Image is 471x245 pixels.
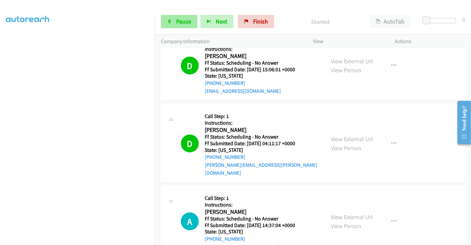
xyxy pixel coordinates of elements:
[181,57,199,75] h1: D
[331,57,373,65] a: View External Url
[181,213,199,230] div: The call is yet to be attempted
[205,52,303,60] h2: [PERSON_NAME]
[205,222,303,229] h5: Ff Submitted Date: [DATE] 14:37:04 +0000
[331,222,361,230] a: View Person
[181,135,199,153] h1: D
[205,134,319,140] h5: Ff Status: Scheduling - No Answer
[216,18,227,25] span: Next
[205,236,245,242] a: [PHONE_NUMBER]
[283,17,358,26] p: Started
[205,154,245,160] a: [PHONE_NUMBER]
[205,113,319,120] h5: Call Step: 1
[331,66,361,74] a: View Person
[200,15,234,28] button: Next
[331,135,373,143] a: View External Url
[370,15,411,28] button: AutoTab
[205,140,319,147] h5: Ff Submitted Date: [DATE] 04:11:17 +0000
[331,144,361,152] a: View Person
[205,215,303,222] h5: Ff Status: Scheduling - No Answer
[205,228,303,235] h5: State: [US_STATE]
[161,37,301,45] p: Company Information
[181,213,199,230] h1: A
[205,162,317,176] a: [PERSON_NAME][EMAIL_ADDRESS][PERSON_NAME][DOMAIN_NAME]
[161,15,197,28] a: Pause
[313,37,383,45] p: View
[205,208,303,216] h2: [PERSON_NAME]
[205,46,303,52] h5: Instructions:
[205,195,303,202] h5: Call Step: 1
[238,15,274,28] a: Finish
[205,60,303,66] h5: Ff Status: Scheduling - No Answer
[205,88,281,94] a: [EMAIL_ADDRESS][DOMAIN_NAME]
[452,96,471,149] iframe: Resource Center
[205,80,245,86] a: [PHONE_NUMBER]
[205,73,303,79] h5: State: [US_STATE]
[205,66,303,73] h5: Ff Submitted Date: [DATE] 15:06:01 +0000
[205,120,319,126] h5: Instructions:
[253,18,268,25] span: Finish
[205,202,303,208] h5: Instructions:
[176,18,191,25] span: Pause
[395,37,465,45] p: Actions
[462,15,465,24] div: 0
[331,213,373,221] a: View External Url
[205,147,319,153] h5: State: [US_STATE]
[205,126,303,134] h2: [PERSON_NAME]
